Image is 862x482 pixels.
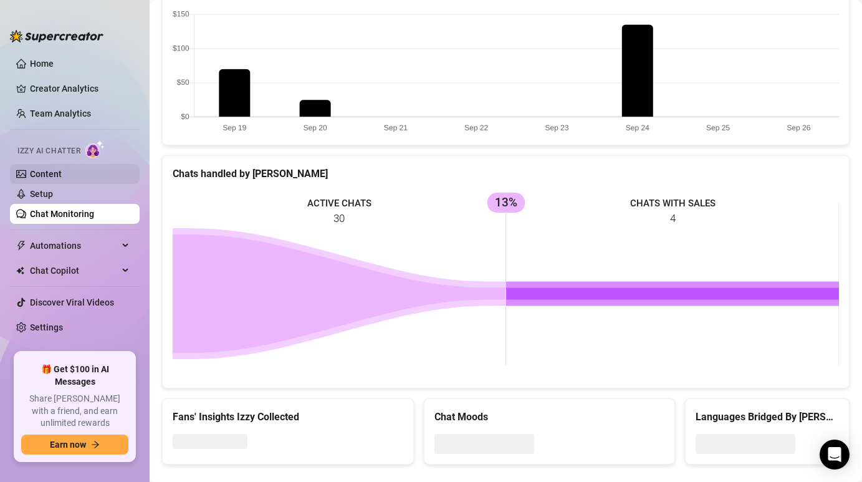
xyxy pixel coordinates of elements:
div: Chat Moods [434,409,665,425]
div: Languages Bridged By [PERSON_NAME] [696,409,839,425]
div: Open Intercom Messenger [820,440,850,470]
span: arrow-right [91,440,100,449]
div: Chats handled by [PERSON_NAME] [173,166,839,181]
img: Chat Copilot [16,266,24,275]
img: AI Chatter [85,140,105,158]
a: Team Analytics [30,108,91,118]
button: Earn nowarrow-right [21,435,128,455]
span: 🎁 Get $100 in AI Messages [21,364,128,388]
span: Chat Copilot [30,261,118,281]
span: Earn now [50,440,86,450]
a: Discover Viral Videos [30,297,114,307]
a: Content [30,169,62,179]
a: Settings [30,322,63,332]
img: logo-BBDzfeDw.svg [10,30,103,42]
span: Izzy AI Chatter [17,145,80,157]
a: Setup [30,189,53,199]
div: Fans' Insights Izzy Collected [173,409,403,425]
span: Share [PERSON_NAME] with a friend, and earn unlimited rewards [21,393,128,430]
a: Chat Monitoring [30,209,94,219]
span: thunderbolt [16,241,26,251]
a: Home [30,59,54,69]
a: Creator Analytics [30,79,130,99]
span: Automations [30,236,118,256]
